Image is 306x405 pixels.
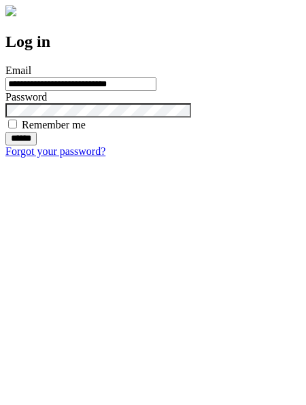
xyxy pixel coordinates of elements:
img: logo-4e3dc11c47720685a147b03b5a06dd966a58ff35d612b21f08c02c0306f2b779.png [5,5,16,16]
label: Email [5,65,31,76]
label: Password [5,91,47,103]
h2: Log in [5,33,301,51]
label: Remember me [22,119,86,130]
a: Forgot your password? [5,145,105,157]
